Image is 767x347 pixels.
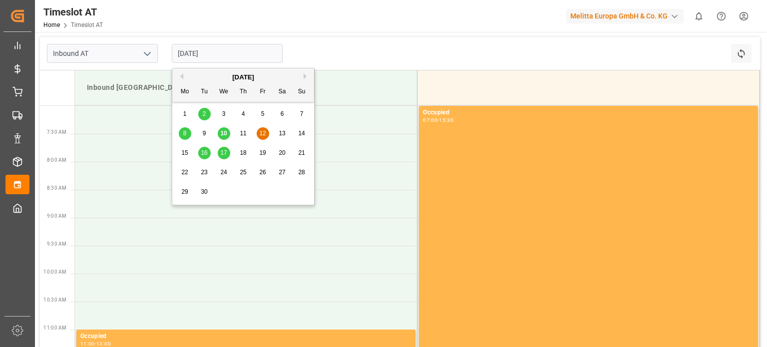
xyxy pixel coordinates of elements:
[237,127,250,140] div: Choose Thursday, September 11th, 2025
[183,130,187,137] span: 8
[172,72,314,82] div: [DATE]
[179,186,191,198] div: Choose Monday, September 29th, 2025
[43,4,103,19] div: Timeslot AT
[179,108,191,120] div: Choose Monday, September 1st, 2025
[201,188,207,195] span: 30
[710,5,733,27] button: Help Center
[276,86,289,98] div: Sa
[237,108,250,120] div: Choose Thursday, September 4th, 2025
[257,127,269,140] div: Choose Friday, September 12th, 2025
[203,130,206,137] span: 9
[47,129,66,135] span: 7:30 AM
[80,332,411,342] div: Occupied
[181,169,188,176] span: 22
[566,9,684,23] div: Melitta Europa GmbH & Co. KG
[237,166,250,179] div: Choose Thursday, September 25th, 2025
[218,108,230,120] div: Choose Wednesday, September 3rd, 2025
[95,342,96,346] div: -
[218,166,230,179] div: Choose Wednesday, September 24th, 2025
[220,149,227,156] span: 17
[220,130,227,137] span: 10
[261,110,265,117] span: 5
[179,147,191,159] div: Choose Monday, September 15th, 2025
[259,149,266,156] span: 19
[688,5,710,27] button: show 0 new notifications
[218,127,230,140] div: Choose Wednesday, September 10th, 2025
[242,110,245,117] span: 4
[296,166,308,179] div: Choose Sunday, September 28th, 2025
[439,118,453,122] div: 15:30
[279,169,285,176] span: 27
[257,147,269,159] div: Choose Friday, September 19th, 2025
[259,130,266,137] span: 12
[83,78,409,97] div: Inbound [GEOGRAPHIC_DATA]
[201,149,207,156] span: 16
[179,86,191,98] div: Mo
[177,73,183,79] button: Previous Month
[179,127,191,140] div: Choose Monday, September 8th, 2025
[304,73,310,79] button: Next Month
[201,169,207,176] span: 23
[437,118,439,122] div: -
[198,86,211,98] div: Tu
[300,110,304,117] span: 7
[240,130,246,137] span: 11
[276,108,289,120] div: Choose Saturday, September 6th, 2025
[298,130,305,137] span: 14
[220,169,227,176] span: 24
[281,110,284,117] span: 6
[259,169,266,176] span: 26
[296,86,308,98] div: Su
[96,342,111,346] div: 13:00
[80,342,95,346] div: 11:00
[279,149,285,156] span: 20
[183,110,187,117] span: 1
[43,21,60,28] a: Home
[218,147,230,159] div: Choose Wednesday, September 17th, 2025
[298,149,305,156] span: 21
[139,46,154,61] button: open menu
[181,188,188,195] span: 29
[222,110,226,117] span: 3
[240,169,246,176] span: 25
[175,104,312,202] div: month 2025-09
[181,149,188,156] span: 15
[423,118,437,122] div: 07:00
[198,127,211,140] div: Choose Tuesday, September 9th, 2025
[296,127,308,140] div: Choose Sunday, September 14th, 2025
[237,147,250,159] div: Choose Thursday, September 18th, 2025
[237,86,250,98] div: Th
[43,325,66,331] span: 11:00 AM
[198,108,211,120] div: Choose Tuesday, September 2nd, 2025
[218,86,230,98] div: We
[198,166,211,179] div: Choose Tuesday, September 23rd, 2025
[47,157,66,163] span: 8:00 AM
[43,297,66,303] span: 10:30 AM
[47,241,66,247] span: 9:30 AM
[172,44,283,63] input: DD-MM-YYYY
[203,110,206,117] span: 2
[257,86,269,98] div: Fr
[296,108,308,120] div: Choose Sunday, September 7th, 2025
[47,213,66,219] span: 9:00 AM
[43,269,66,275] span: 10:00 AM
[296,147,308,159] div: Choose Sunday, September 21st, 2025
[198,147,211,159] div: Choose Tuesday, September 16th, 2025
[257,108,269,120] div: Choose Friday, September 5th, 2025
[240,149,246,156] span: 18
[47,44,158,63] input: Type to search/select
[276,166,289,179] div: Choose Saturday, September 27th, 2025
[423,108,754,118] div: Occupied
[276,127,289,140] div: Choose Saturday, September 13th, 2025
[198,186,211,198] div: Choose Tuesday, September 30th, 2025
[298,169,305,176] span: 28
[257,166,269,179] div: Choose Friday, September 26th, 2025
[276,147,289,159] div: Choose Saturday, September 20th, 2025
[179,166,191,179] div: Choose Monday, September 22nd, 2025
[566,6,688,25] button: Melitta Europa GmbH & Co. KG
[47,185,66,191] span: 8:30 AM
[279,130,285,137] span: 13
